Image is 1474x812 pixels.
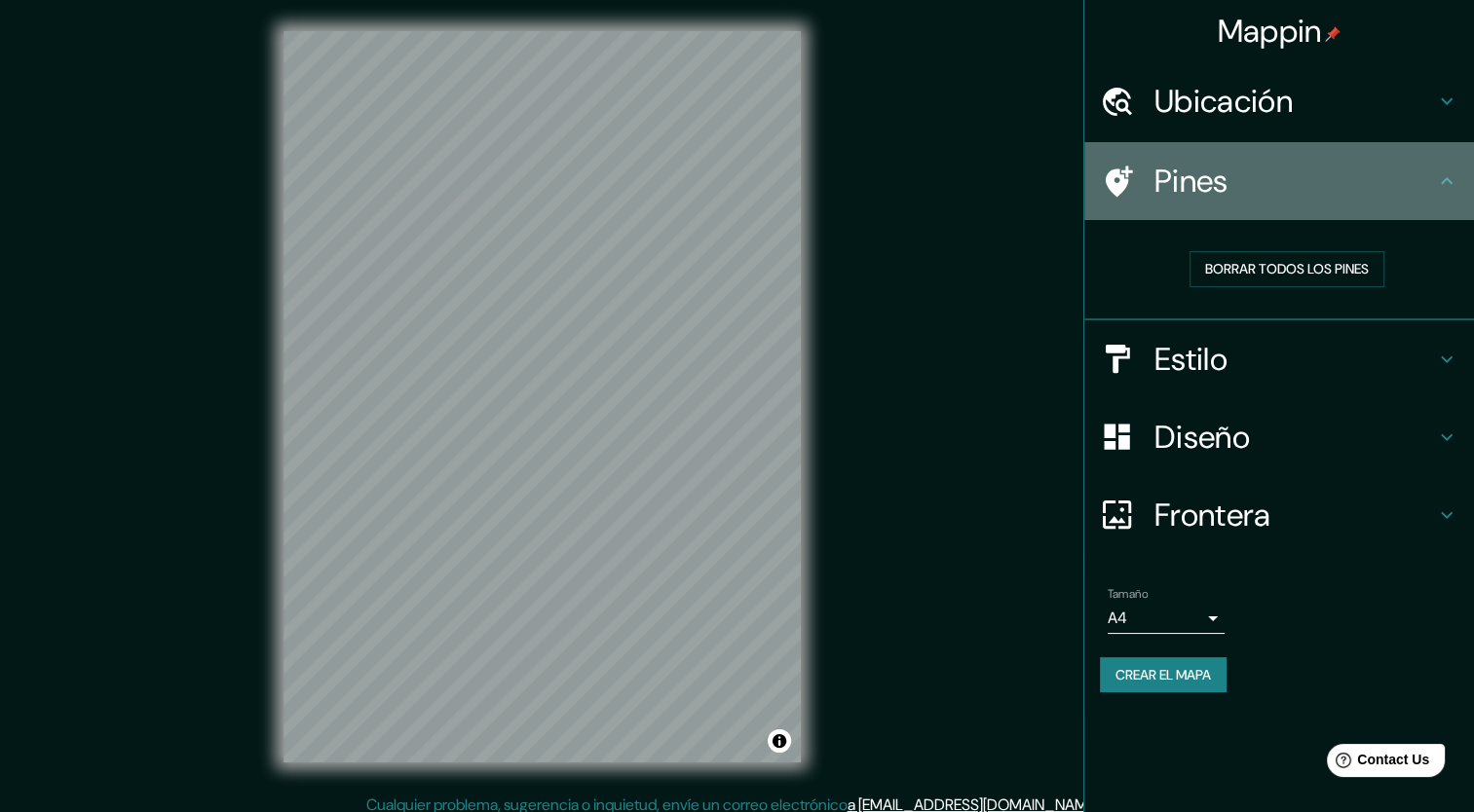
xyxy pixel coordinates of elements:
h4: Estilo [1154,340,1435,379]
h4: Frontera [1154,496,1435,535]
button: Alternar atribución [768,729,791,753]
font: Crear el mapa [1115,663,1211,687]
iframe: Help widget launcher [1301,736,1453,791]
h4: Diseño [1154,418,1435,457]
label: Tamaño [1108,585,1148,602]
div: Ubicación [1084,62,1474,140]
canvas: Mapa [283,31,801,762]
button: Crear el mapa [1100,657,1227,693]
div: Diseño [1084,398,1474,476]
button: Borrar todos los pines [1190,251,1384,287]
font: Mappin [1218,11,1322,52]
h4: Ubicación [1154,82,1435,121]
img: pin-icon.png [1325,26,1341,42]
div: Pines [1084,142,1474,220]
div: Estilo [1084,320,1474,398]
font: Borrar todos los pines [1205,257,1369,281]
div: Frontera [1084,476,1474,554]
div: A4 [1108,603,1225,634]
h4: Pines [1154,162,1435,201]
